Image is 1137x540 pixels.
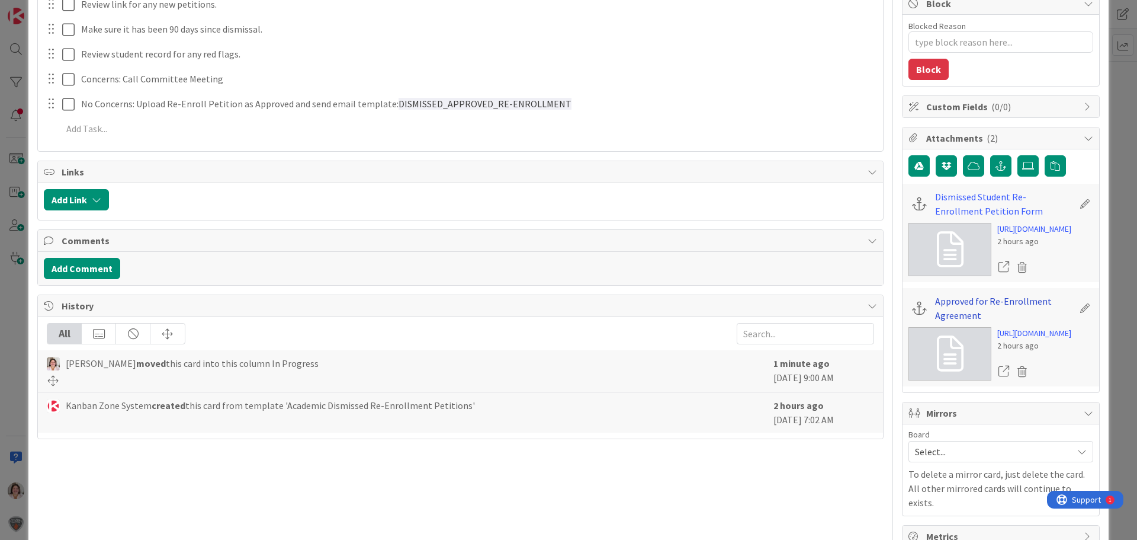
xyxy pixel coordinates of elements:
[997,223,1071,235] a: [URL][DOMAIN_NAME]
[66,398,475,413] span: Kanban Zone System this card from template 'Academic Dismissed Re-Enrollment Petitions'
[926,100,1078,114] span: Custom Fields
[997,235,1071,248] div: 2 hours ago
[773,400,824,411] b: 2 hours ago
[62,5,65,14] div: 1
[81,97,875,111] p: No Concerns: Upload Re-Enroll Petition as Approved and send email template:
[987,132,998,144] span: ( 2 )
[62,165,862,179] span: Links
[997,340,1071,352] div: 2 hours ago
[62,299,862,313] span: History
[62,234,862,248] span: Comments
[908,467,1093,510] p: To delete a mirror card, just delete the card. All other mirrored cards will continue to exists.
[908,430,930,439] span: Board
[136,357,166,369] b: moved
[47,400,60,413] img: KS
[81,23,875,36] p: Make sure it has been 90 days since dismissal.
[44,258,120,279] button: Add Comment
[44,189,109,210] button: Add Link
[991,101,1011,113] span: ( 0/0 )
[81,47,875,61] p: Review student record for any red flags.
[773,398,874,427] div: [DATE] 7:02 AM
[399,98,571,110] span: DISMISSED_APPROVED_RE-ENROLLMENT
[926,406,1078,420] span: Mirrors
[997,327,1071,340] a: [URL][DOMAIN_NAME]
[908,59,949,80] button: Block
[737,323,874,344] input: Search...
[66,356,319,370] span: [PERSON_NAME] this card into this column In Progress
[935,294,1073,322] a: Approved for Re-Enrollment Agreement
[47,357,60,370] img: EW
[773,357,830,369] b: 1 minute ago
[935,190,1073,218] a: Dismissed Student Re-Enrollment Petition Form
[47,324,82,344] div: All
[926,131,1078,145] span: Attachments
[773,356,874,386] div: [DATE] 9:00 AM
[25,2,54,16] span: Support
[152,400,185,411] b: created
[81,72,875,86] p: Concerns: Call Committee Meeting
[915,443,1067,460] span: Select...
[908,21,966,31] label: Blocked Reason
[997,260,1010,275] a: Open
[997,364,1010,379] a: Open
